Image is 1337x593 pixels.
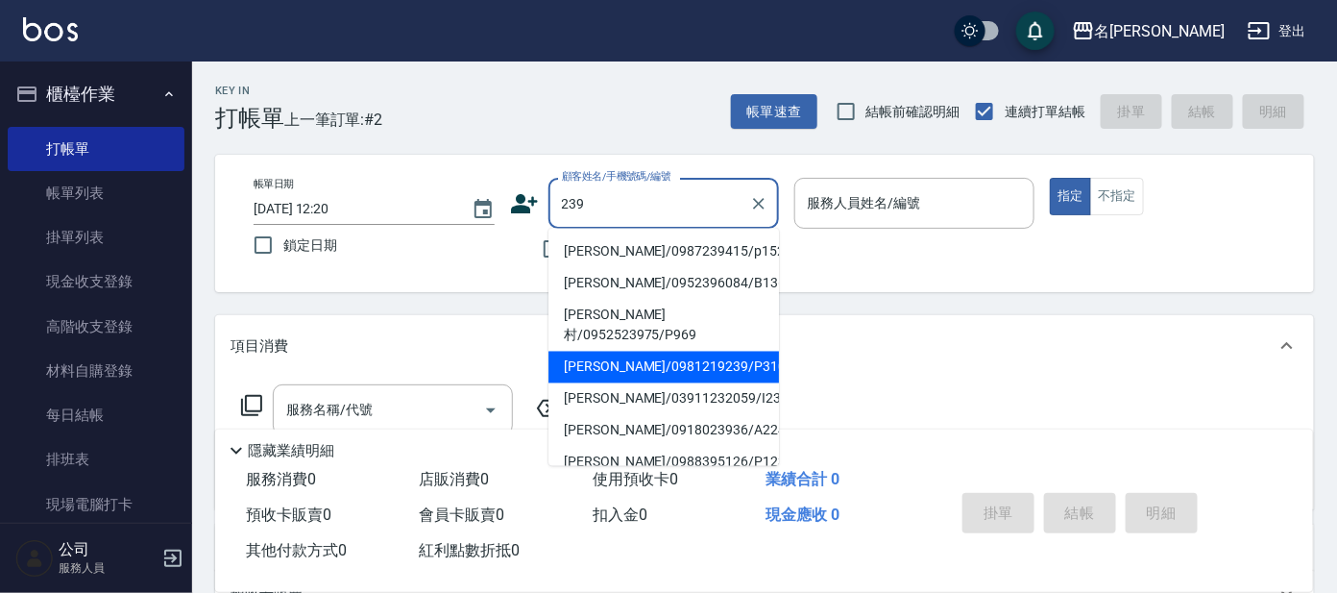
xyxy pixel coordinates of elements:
img: Logo [23,17,78,41]
span: 店販消費 0 [420,470,490,488]
a: 現場電腦打卡 [8,482,184,527]
a: 掛單列表 [8,215,184,259]
span: 使用預收卡 0 [593,470,678,488]
a: 排班表 [8,437,184,482]
span: 會員卡販賣 0 [420,506,505,524]
li: [PERSON_NAME]/0918023936/A224 [548,415,779,447]
a: 高階收支登錄 [8,305,184,349]
h3: 打帳單 [215,105,284,132]
p: 隱藏業績明細 [248,441,334,461]
a: 每日結帳 [8,393,184,437]
span: 上一筆訂單:#2 [284,108,383,132]
span: 扣入金 0 [593,506,647,524]
span: 其他付款方式 0 [246,541,347,559]
span: 鎖定日期 [283,235,337,256]
button: Open [475,395,506,426]
label: 帳單日期 [254,177,294,191]
p: 服務人員 [59,559,157,577]
h5: 公司 [59,540,157,559]
button: 名[PERSON_NAME] [1064,12,1232,51]
button: 帳單速查 [731,94,817,130]
a: 現金收支登錄 [8,259,184,304]
button: 登出 [1240,13,1314,49]
button: 櫃檯作業 [8,69,184,119]
span: 預收卡販賣 0 [246,506,331,524]
p: 項目消費 [231,336,288,357]
button: Choose date, selected date is 2025-10-09 [460,186,506,233]
button: 不指定 [1090,178,1144,215]
img: Person [15,539,54,578]
li: [PERSON_NAME]/03911232059/I239 [548,383,779,415]
span: 紅利點數折抵 0 [420,541,521,559]
span: 現金應收 0 [766,506,840,524]
button: Clear [745,190,772,217]
span: 連續打單結帳 [1005,102,1085,122]
h2: Key In [215,85,284,97]
li: [PERSON_NAME]/0987239415/p1524 [548,236,779,268]
li: [PERSON_NAME]/0952396084/B136 [548,268,779,300]
li: [PERSON_NAME]/0981219239/P3106 [548,352,779,383]
button: 指定 [1050,178,1091,215]
div: 項目消費 [215,315,1314,377]
span: 服務消費 0 [246,470,316,488]
li: [PERSON_NAME]/0988395126/P1239 [548,447,779,479]
a: 帳單列表 [8,171,184,215]
label: 顧客姓名/手機號碼/編號 [562,169,671,184]
a: 材料自購登錄 [8,349,184,393]
button: save [1016,12,1055,50]
span: 結帳前確認明細 [866,102,960,122]
span: 業績合計 0 [766,470,840,488]
a: 打帳單 [8,127,184,171]
li: [PERSON_NAME]村/0952523975/P969 [548,300,779,352]
div: 名[PERSON_NAME] [1095,19,1225,43]
input: YYYY/MM/DD hh:mm [254,193,452,225]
